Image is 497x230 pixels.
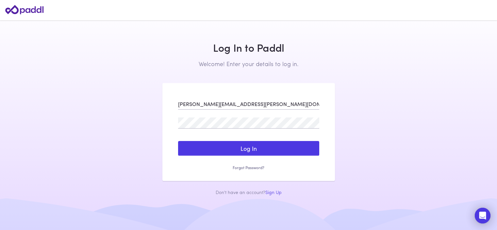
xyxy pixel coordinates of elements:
[265,189,282,195] a: Sign Up
[162,41,335,54] h1: Log In to Paddl
[178,141,319,156] button: Log In
[178,98,319,110] input: Enter your Email
[162,60,335,67] h2: Welcome! Enter your details to log in.
[162,189,335,195] div: Don't have an account?
[475,208,490,223] div: Open Intercom Messenger
[178,165,319,170] a: Forgot Password?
